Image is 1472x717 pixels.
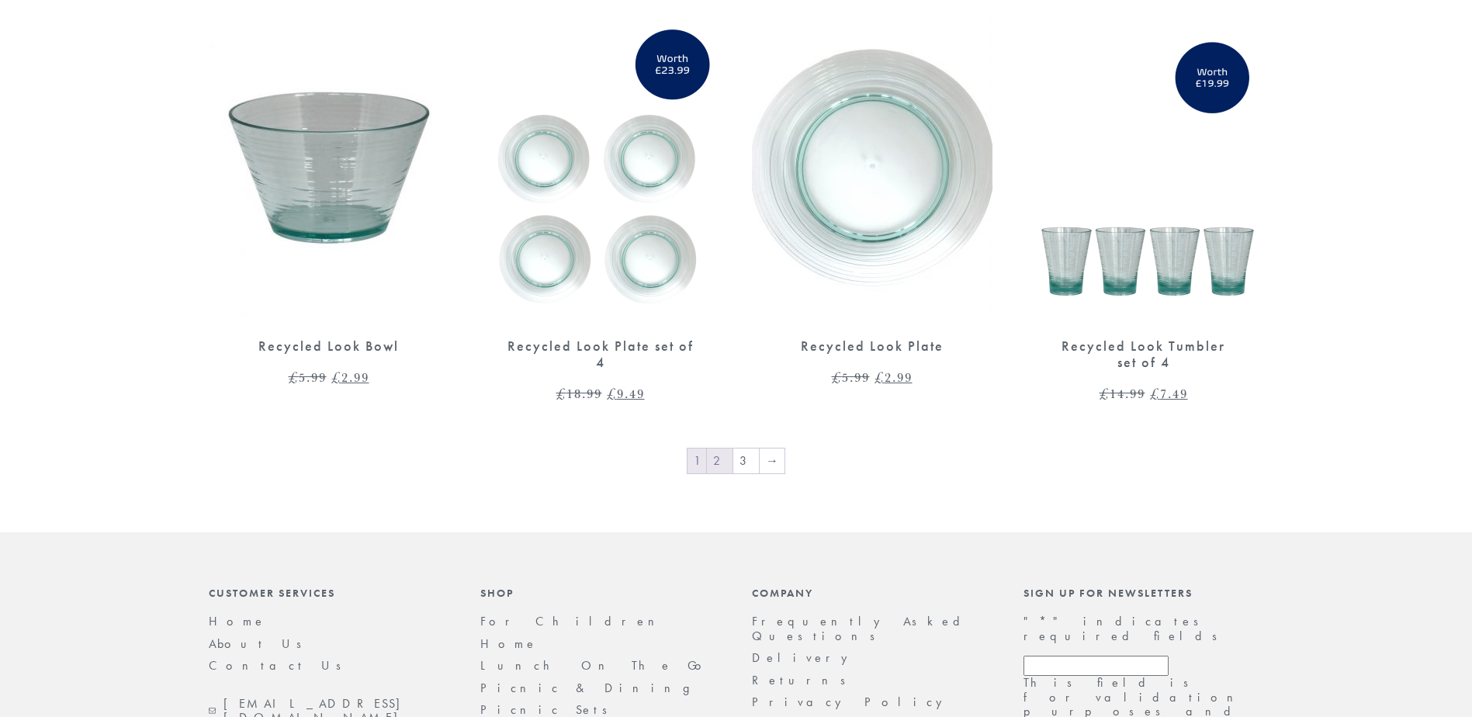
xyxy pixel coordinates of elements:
[209,12,449,323] img: Recycled look bowl
[688,449,706,473] span: Page 1
[875,368,913,386] bdi: 2.99
[209,636,312,652] a: About Us
[607,384,645,403] bdi: 9.49
[480,680,705,696] a: Picnic & Dining
[209,587,449,599] div: Customer Services
[752,12,992,384] a: Recycled look plate Recycled Look Plate
[1023,12,1264,400] a: Recycled Look Tumbler set of 4 Recycled Look Tumbler set of 4
[752,672,856,688] a: Returns
[480,587,721,599] div: Shop
[752,613,970,643] a: Frequently Asked Questions
[556,384,566,403] span: £
[507,338,694,370] div: Recycled Look Plate set of 4
[556,384,602,403] bdi: 18.99
[752,694,951,710] a: Privacy Policy
[875,368,885,386] span: £
[1150,384,1188,403] bdi: 7.49
[236,338,422,355] div: Recycled Look Bowl
[832,368,870,386] bdi: 5.99
[607,384,617,403] span: £
[1023,587,1264,599] div: Sign up for newsletters
[707,449,733,473] a: Page 2
[1100,384,1145,403] bdi: 14.99
[480,636,538,652] a: Home
[752,587,992,599] div: Company
[752,12,992,323] img: Recycled look plate
[289,368,327,386] bdi: 5.99
[289,368,299,386] span: £
[209,12,449,384] a: Recycled look bowl Recycled Look Bowl
[480,613,667,629] a: For Children
[209,613,266,629] a: Home
[209,447,1264,478] nav: Product Pagination
[1150,384,1160,403] span: £
[733,449,759,473] a: Page 3
[832,368,842,386] span: £
[480,12,721,400] a: Recycled Look Plate set of 4 Recycled Look Plate set of 4
[480,657,711,674] a: Lunch On The Go
[752,649,856,666] a: Delivery
[1023,12,1264,323] img: Recycled Look Tumbler set of 4
[209,657,352,674] a: Contact Us
[779,338,965,355] div: Recycled Look Plate
[480,12,721,323] img: Recycled Look Plate set of 4
[1051,338,1237,370] div: Recycled Look Tumbler set of 4
[1100,384,1110,403] span: £
[331,368,341,386] span: £
[1023,615,1264,643] p: " " indicates required fields
[331,368,369,386] bdi: 2.99
[760,449,784,473] a: →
